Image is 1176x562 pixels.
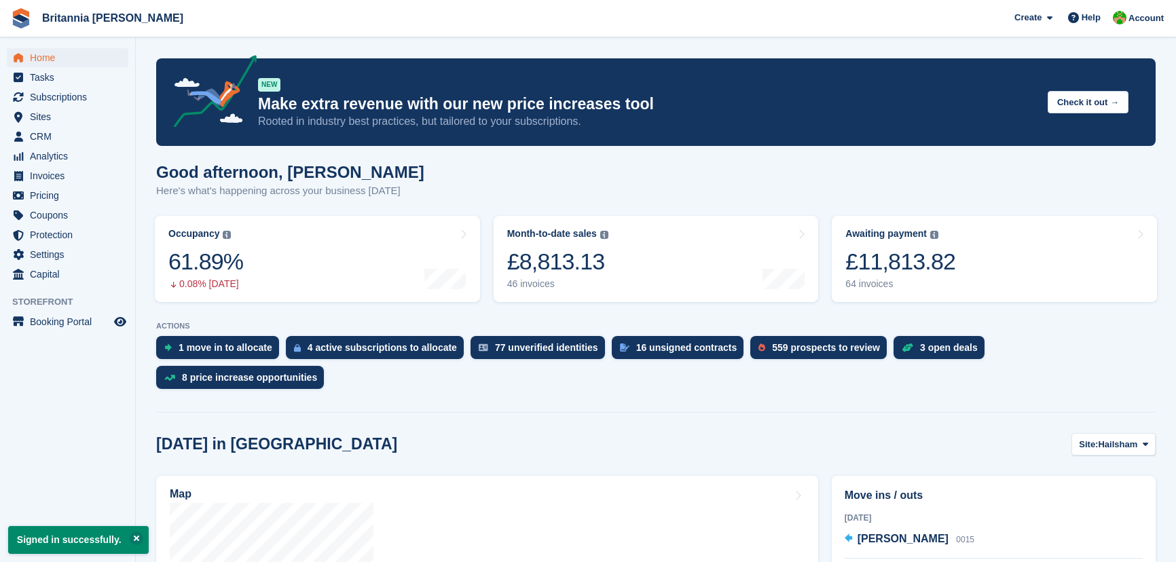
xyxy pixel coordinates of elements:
[8,526,149,554] p: Signed in successfully.
[155,216,480,302] a: Occupancy 61.89% 0.08% [DATE]
[1071,433,1156,455] button: Site: Hailsham
[30,186,111,205] span: Pricing
[156,183,424,199] p: Here's what's happening across your business [DATE]
[258,78,280,92] div: NEW
[170,488,191,500] h2: Map
[1082,11,1101,24] span: Help
[507,278,608,290] div: 46 invoices
[30,48,111,67] span: Home
[30,68,111,87] span: Tasks
[164,375,175,381] img: price_increase_opportunities-93ffe204e8149a01c8c9dc8f82e8f89637d9d84a8eef4429ea346261dce0b2c0.svg
[507,248,608,276] div: £8,813.13
[258,114,1037,129] p: Rooted in industry best practices, but tailored to your subscriptions.
[7,68,128,87] a: menu
[294,343,301,352] img: active_subscription_to_allocate_icon-d502201f5373d7db506a760aba3b589e785aa758c864c3986d89f69b8ff3...
[30,166,111,185] span: Invoices
[223,231,231,239] img: icon-info-grey-7440780725fd019a000dd9b08b2336e03edf1995a4989e88bcd33f0948082b44.svg
[1079,438,1098,451] span: Site:
[168,248,243,276] div: 61.89%
[1128,12,1164,25] span: Account
[164,343,172,352] img: move_ins_to_allocate_icon-fdf77a2bb77ea45bf5b3d319d69a93e2d87916cf1d5bf7949dd705db3b84f3ca.svg
[845,228,927,240] div: Awaiting payment
[156,336,286,366] a: 1 move in to allocate
[832,216,1157,302] a: Awaiting payment £11,813.82 64 invoices
[30,225,111,244] span: Protection
[168,278,243,290] div: 0.08% [DATE]
[308,342,457,353] div: 4 active subscriptions to allocate
[7,186,128,205] a: menu
[179,342,272,353] div: 1 move in to allocate
[156,366,331,396] a: 8 price increase opportunities
[750,336,894,366] a: 559 prospects to review
[956,535,974,544] span: 0015
[7,147,128,166] a: menu
[11,8,31,29] img: stora-icon-8386f47178a22dfd0bd8f6a31ec36ba5ce8667c1dd55bd0f319d3a0aa187defe.svg
[156,435,397,453] h2: [DATE] in [GEOGRAPHIC_DATA]
[1098,438,1137,451] span: Hailsham
[858,533,949,544] span: [PERSON_NAME]
[845,487,1143,504] h2: Move ins / outs
[12,295,135,309] span: Storefront
[168,228,219,240] div: Occupancy
[7,127,128,146] a: menu
[930,231,938,239] img: icon-info-grey-7440780725fd019a000dd9b08b2336e03edf1995a4989e88bcd33f0948082b44.svg
[1113,11,1126,24] img: Wendy Thorp
[30,88,111,107] span: Subscriptions
[258,94,1037,114] p: Make extra revenue with our new price increases tool
[1014,11,1042,24] span: Create
[495,342,598,353] div: 77 unverified identities
[902,343,913,352] img: deal-1b604bf984904fb50ccaf53a9ad4b4a5d6e5aea283cecdc64d6e3604feb123c2.svg
[494,216,819,302] a: Month-to-date sales £8,813.13 46 invoices
[112,314,128,330] a: Preview store
[30,127,111,146] span: CRM
[182,372,317,383] div: 8 price increase opportunities
[7,265,128,284] a: menu
[156,163,424,181] h1: Good afternoon, [PERSON_NAME]
[7,166,128,185] a: menu
[894,336,991,366] a: 3 open deals
[845,531,974,548] a: [PERSON_NAME] 0015
[7,88,128,107] a: menu
[471,336,612,366] a: 77 unverified identities
[507,228,597,240] div: Month-to-date sales
[612,336,751,366] a: 16 unsigned contracts
[845,512,1143,524] div: [DATE]
[30,312,111,331] span: Booking Portal
[30,206,111,225] span: Coupons
[772,342,880,353] div: 559 prospects to review
[600,231,608,239] img: icon-info-grey-7440780725fd019a000dd9b08b2336e03edf1995a4989e88bcd33f0948082b44.svg
[845,248,955,276] div: £11,813.82
[1048,91,1128,113] button: Check it out →
[845,278,955,290] div: 64 invoices
[162,55,257,132] img: price-adjustments-announcement-icon-8257ccfd72463d97f412b2fc003d46551f7dbcb40ab6d574587a9cd5c0d94...
[920,342,978,353] div: 3 open deals
[7,245,128,264] a: menu
[7,312,128,331] a: menu
[7,225,128,244] a: menu
[30,147,111,166] span: Analytics
[620,343,629,352] img: contract_signature_icon-13c848040528278c33f63329250d36e43548de30e8caae1d1a13099fd9432cc5.svg
[7,206,128,225] a: menu
[636,342,737,353] div: 16 unsigned contracts
[30,265,111,284] span: Capital
[7,107,128,126] a: menu
[758,343,765,352] img: prospect-51fa495bee0391a8d652442698ab0144808aea92771e9ea1ae160a38d050c398.svg
[30,107,111,126] span: Sites
[286,336,471,366] a: 4 active subscriptions to allocate
[7,48,128,67] a: menu
[156,322,1156,331] p: ACTIONS
[479,343,488,352] img: verify_identity-adf6edd0f0f0b5bbfe63781bf79b02c33cf7c696d77639b501bdc392416b5a36.svg
[37,7,189,29] a: Britannia [PERSON_NAME]
[30,245,111,264] span: Settings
